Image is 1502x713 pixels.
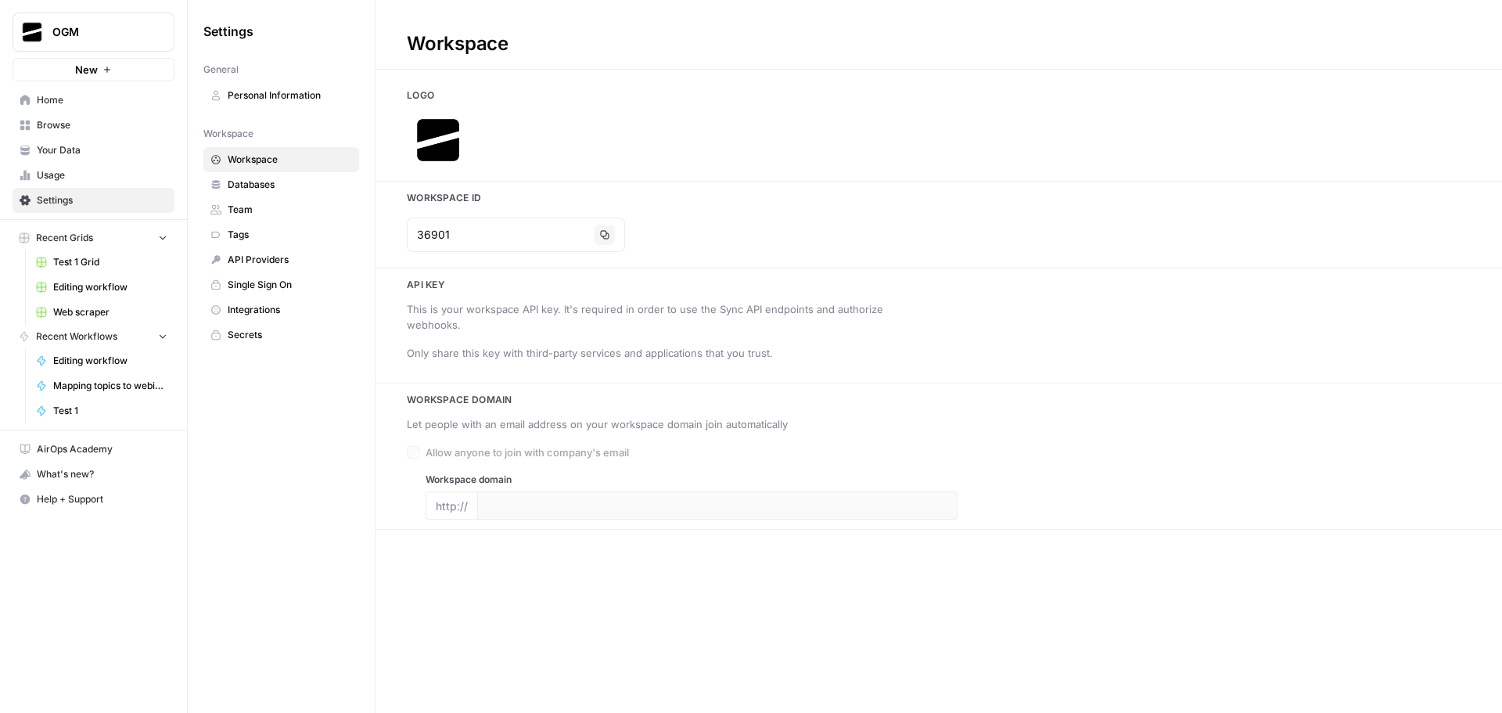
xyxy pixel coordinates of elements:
button: What's new? [13,462,174,487]
span: Editing workflow [53,354,167,368]
a: Tags [203,222,359,247]
span: Personal Information [228,88,352,103]
button: New [13,58,174,81]
a: Settings [13,188,174,213]
a: Home [13,88,174,113]
a: Single Sign On [203,272,359,297]
span: Home [37,93,167,107]
img: OGM Logo [18,18,46,46]
button: Workspace: OGM [13,13,174,52]
span: OGM [52,24,147,40]
span: Editing workflow [53,280,167,294]
a: Your Data [13,138,174,163]
span: Databases [228,178,352,192]
a: Databases [203,172,359,197]
button: Help + Support [13,487,174,512]
a: Usage [13,163,174,188]
span: Workspace [228,153,352,167]
a: Personal Information [203,83,359,108]
span: Allow anyone to join with company's email [426,445,629,460]
span: Integrations [228,303,352,317]
span: Recent Workflows [36,329,117,344]
div: This is your workspace API key. It's required in order to use the Sync API endpoints and authoriz... [407,301,939,333]
a: Browse [13,113,174,138]
span: Settings [203,22,253,41]
a: Team [203,197,359,222]
span: Your Data [37,143,167,157]
h3: Workspace Id [375,191,1502,205]
span: Help + Support [37,492,167,506]
div: Workspace [375,31,540,56]
span: Secrets [228,328,352,342]
span: AirOps Academy [37,442,167,456]
a: Test 1 [29,398,174,423]
div: http:// [426,492,477,520]
h3: Api key [375,278,1502,292]
a: AirOps Academy [13,437,174,462]
a: Mapping topics to webinars, case studies, and products [29,373,174,398]
span: Workspace [203,127,253,141]
span: Usage [37,168,167,182]
span: API Providers [228,253,352,267]
span: Settings [37,193,167,207]
a: Workspace [203,147,359,172]
span: Test 1 [53,404,167,418]
h3: Logo [375,88,1502,103]
input: Allow anyone to join with company's email [407,446,419,459]
a: API Providers [203,247,359,272]
span: Browse [37,118,167,132]
span: Single Sign On [228,278,352,292]
label: Workspace domain [426,473,958,487]
div: Let people with an email address on your workspace domain join automatically [407,416,939,432]
span: Web scraper [53,305,167,319]
span: New [75,62,98,77]
a: Web scraper [29,300,174,325]
a: Editing workflow [29,275,174,300]
span: General [203,63,239,77]
span: Mapping topics to webinars, case studies, and products [53,379,167,393]
a: Test 1 Grid [29,250,174,275]
button: Recent Workflows [13,325,174,348]
div: Only share this key with third-party services and applications that you trust. [407,345,939,361]
a: Editing workflow [29,348,174,373]
span: Recent Grids [36,231,93,245]
a: Secrets [203,322,359,347]
span: Team [228,203,352,217]
button: Recent Grids [13,226,174,250]
img: Company Logo [407,109,469,171]
span: Tags [228,228,352,242]
h3: Workspace Domain [375,393,1502,407]
a: Integrations [203,297,359,322]
div: What's new? [13,463,174,486]
span: Test 1 Grid [53,255,167,269]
